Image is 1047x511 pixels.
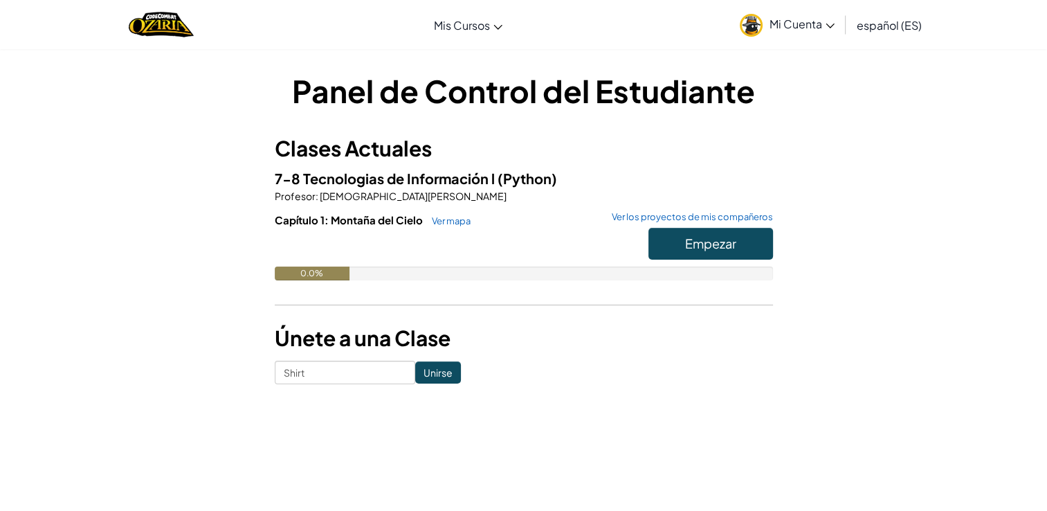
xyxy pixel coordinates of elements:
a: Ver los proyectos de mis compañeros [605,213,773,222]
h3: Únete a una Clase [275,323,773,354]
span: español (ES) [857,18,922,33]
span: (Python) [498,170,557,187]
a: Logotipo de Ozaria por CodeCombat [129,10,193,39]
span: Empezar [685,235,736,251]
img: Hogar [129,10,193,39]
input: Unirse [415,361,461,384]
button: Empezar [648,228,773,260]
a: Mi Cuenta [733,3,841,46]
a: español (ES) [850,6,929,44]
div: 0.0% [275,267,349,280]
h1: Panel de Control del Estudiante [275,69,773,112]
span: Capítulo 1: Montaña del Cielo [275,213,425,226]
span: : [316,190,318,202]
span: [DEMOGRAPHIC_DATA][PERSON_NAME] [318,190,507,202]
h3: Clases Actuales [275,133,773,164]
span: Mi Cuenta [770,17,835,31]
input: <Ingrese el código de clase> [275,361,415,384]
span: 7-8 Tecnologias de Información l [275,170,498,187]
a: Mis Cursos [427,6,509,44]
span: Mis Cursos [434,18,490,33]
span: Profesor [275,190,316,202]
img: avatar [740,14,763,37]
a: Ver mapa [425,215,471,226]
